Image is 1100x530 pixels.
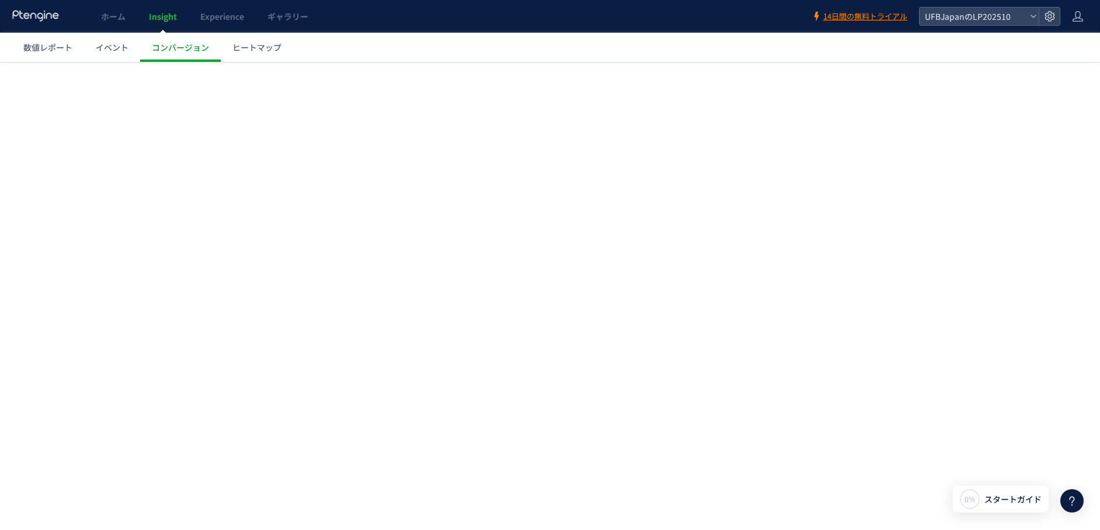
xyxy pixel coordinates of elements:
[984,493,1042,505] span: スタートガイド
[149,11,177,22] span: Insight
[921,8,1025,25] span: UFBJapanのLP202510
[823,11,907,22] span: 14日間の無料トライアル
[812,11,907,22] a: 14日間の無料トライアル
[23,41,72,53] span: 数値レポート
[200,11,244,22] span: Experience
[152,41,209,53] span: コンバージョン
[267,11,308,22] span: ギャラリー
[96,41,128,53] span: イベント
[965,494,975,504] span: 0%
[101,11,126,22] span: ホーム
[232,41,281,53] span: ヒートマップ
